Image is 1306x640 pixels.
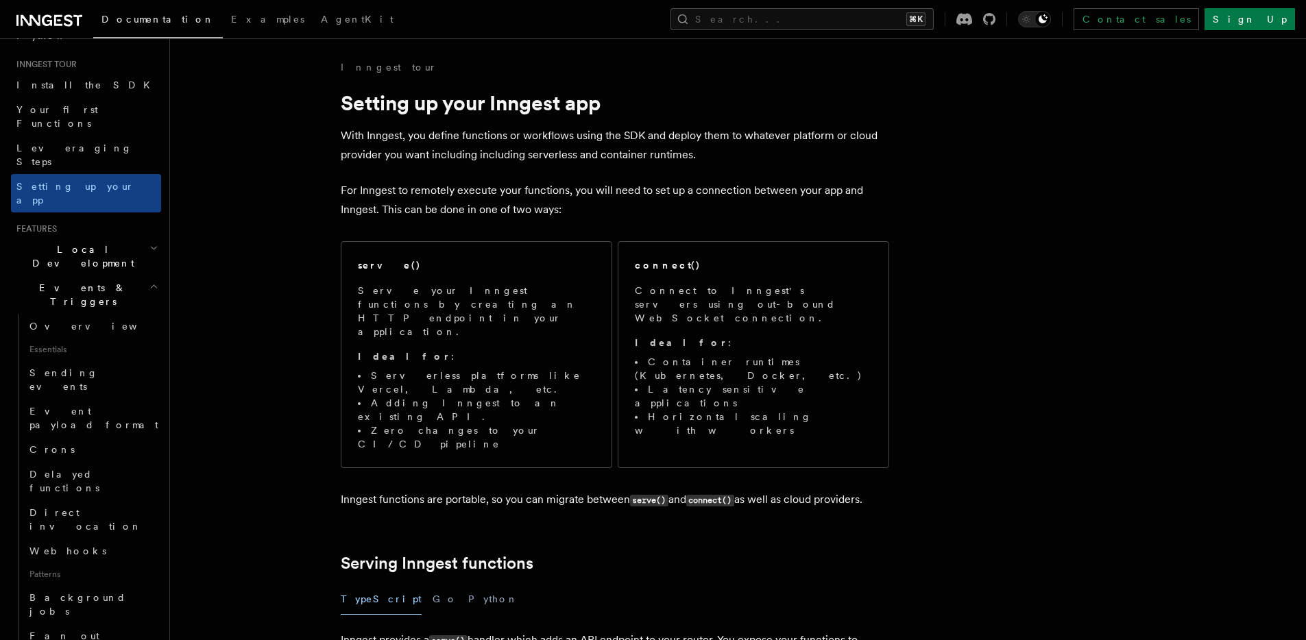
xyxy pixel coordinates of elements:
[24,399,161,437] a: Event payload format
[358,349,595,363] p: :
[358,423,595,451] li: Zero changes to your CI/CD pipeline
[11,281,149,308] span: Events & Triggers
[11,174,161,212] a: Setting up your app
[24,462,161,500] a: Delayed functions
[1074,8,1199,30] a: Contact sales
[1018,11,1051,27] button: Toggle dark mode
[635,336,872,349] p: :
[635,382,872,410] li: Latency sensitive applications
[11,73,161,97] a: Install the SDK
[24,339,161,360] span: Essentials
[11,243,149,270] span: Local Development
[468,584,518,615] button: Python
[24,314,161,339] a: Overview
[358,258,421,272] h2: serve()
[358,369,595,396] li: Serverless platforms like Vercel, Lambda, etc.
[433,584,457,615] button: Go
[29,545,106,556] span: Webhooks
[231,14,304,25] span: Examples
[635,337,728,348] strong: Ideal for
[29,444,75,455] span: Crons
[358,284,595,339] p: Serve your Inngest functions by creating an HTTP endpoint in your application.
[670,8,934,30] button: Search...⌘K
[341,241,612,468] a: serve()Serve your Inngest functions by creating an HTTP endpoint in your application.Ideal for:Se...
[223,4,313,37] a: Examples
[635,410,872,437] li: Horizontal scaling with workers
[341,181,889,219] p: For Inngest to remotely execute your functions, you will need to set up a connection between your...
[11,275,161,314] button: Events & Triggers
[16,181,134,206] span: Setting up your app
[29,406,158,430] span: Event payload format
[101,14,215,25] span: Documentation
[635,258,701,272] h2: connect()
[93,4,223,38] a: Documentation
[24,563,161,585] span: Patterns
[1205,8,1295,30] a: Sign Up
[635,355,872,382] li: Container runtimes (Kubernetes, Docker, etc.)
[24,360,161,399] a: Sending events
[321,14,394,25] span: AgentKit
[29,592,126,617] span: Background jobs
[341,554,533,573] a: Serving Inngest functions
[11,97,161,136] a: Your first Functions
[341,126,889,164] p: With Inngest, you define functions or workflows using the SDK and deploy them to whatever platfor...
[24,539,161,563] a: Webhooks
[11,237,161,275] button: Local Development
[16,104,98,129] span: Your first Functions
[358,351,451,362] strong: Ideal for
[29,321,171,332] span: Overview
[906,12,926,26] kbd: ⌘K
[16,79,158,90] span: Install the SDK
[686,495,734,506] code: connect()
[630,495,668,506] code: serve()
[341,60,437,74] a: Inngest tour
[11,136,161,174] a: Leveraging Steps
[24,585,161,624] a: Background jobs
[16,143,132,167] span: Leveraging Steps
[341,90,889,115] h1: Setting up your Inngest app
[341,490,889,510] p: Inngest functions are portable, so you can migrate between and as well as cloud providers.
[313,4,402,37] a: AgentKit
[618,241,889,468] a: connect()Connect to Inngest's servers using out-bound WebSocket connection.Ideal for:Container ru...
[11,59,77,70] span: Inngest tour
[341,584,422,615] button: TypeScript
[29,507,142,532] span: Direct invocation
[11,223,57,234] span: Features
[24,437,161,462] a: Crons
[24,500,161,539] a: Direct invocation
[358,396,595,423] li: Adding Inngest to an existing API.
[29,367,98,392] span: Sending events
[635,284,872,325] p: Connect to Inngest's servers using out-bound WebSocket connection.
[29,469,99,493] span: Delayed functions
